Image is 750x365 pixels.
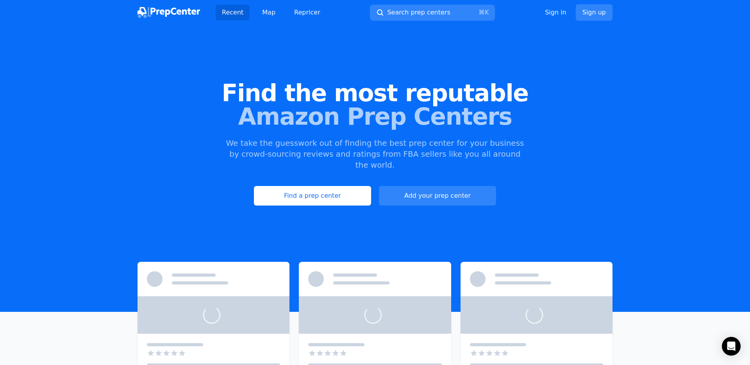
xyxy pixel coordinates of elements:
[576,4,612,21] a: Sign up
[288,5,327,20] a: Repricer
[479,9,485,16] kbd: ⌘
[12,81,737,105] span: Find the most reputable
[137,7,200,18] img: PrepCenter
[379,186,496,206] a: Add your prep center
[387,8,450,17] span: Search prep centers
[216,5,250,20] a: Recent
[225,138,525,170] p: We take the guesswork out of finding the best prep center for your business by crowd-sourcing rev...
[722,337,741,356] div: Open Intercom Messenger
[256,5,282,20] a: Map
[545,8,566,17] a: Sign in
[12,105,737,128] span: Amazon Prep Centers
[485,9,489,16] kbd: K
[254,186,371,206] a: Find a prep center
[370,5,495,21] button: Search prep centers⌘K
